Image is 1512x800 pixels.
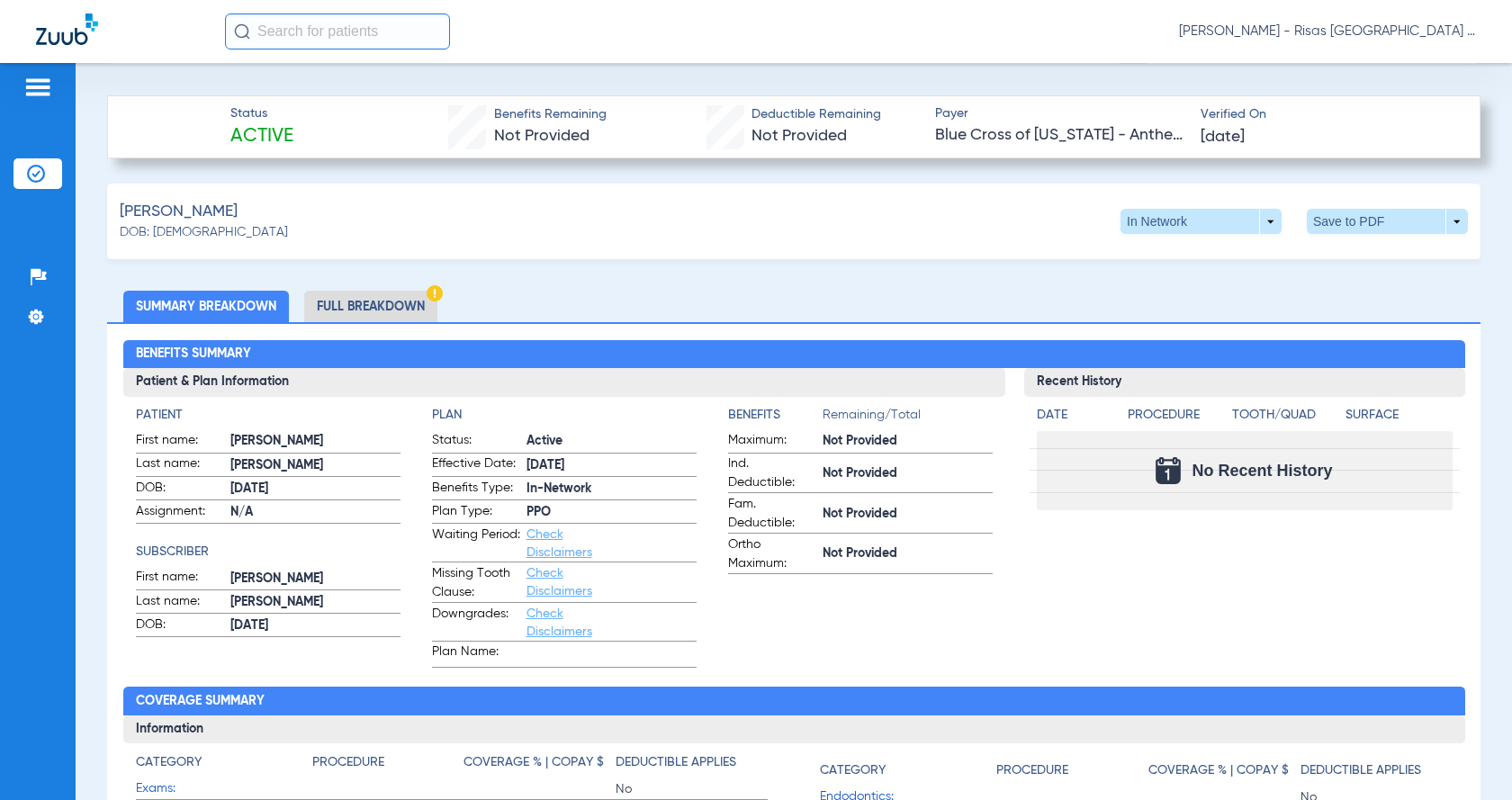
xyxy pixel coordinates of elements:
[136,406,400,425] h4: Patient
[1148,761,1289,780] h4: Coverage % | Copay $
[728,406,823,425] h4: Benefits
[120,201,238,223] span: [PERSON_NAME]
[432,526,520,562] span: Waiting Period:
[136,479,224,500] span: DOB:
[1201,105,1451,124] span: Verified On
[432,431,520,453] span: Status:
[432,454,520,476] span: Effective Date:
[136,543,400,562] h4: Subscriber
[823,406,993,431] span: Remaining/Total
[123,291,289,322] li: Summary Breakdown
[1037,406,1112,425] h4: Date
[526,607,592,638] a: Check Disclaimers
[123,368,1005,397] h3: Patient & Plan Information
[463,753,616,778] app-breakdown-title: Coverage % | Copay $
[1128,406,1226,425] h4: Procedure
[1300,761,1421,780] h4: Deductible Applies
[1128,406,1226,431] app-breakdown-title: Procedure
[616,753,736,772] h4: Deductible Applies
[230,456,400,475] span: [PERSON_NAME]
[123,715,1465,744] h3: Information
[123,687,1465,715] h2: Coverage Summary
[230,432,400,451] span: [PERSON_NAME]
[1201,126,1245,148] span: [DATE]
[23,76,52,98] img: hamburger-icon
[136,454,224,476] span: Last name:
[136,568,224,589] span: First name:
[312,753,464,778] app-breakdown-title: Procedure
[996,753,1148,787] app-breakdown-title: Procedure
[230,503,400,522] span: N/A
[432,502,520,524] span: Plan Type:
[935,104,1185,123] span: Payer
[230,616,400,635] span: [DATE]
[494,128,589,144] span: Not Provided
[136,753,312,778] app-breakdown-title: Category
[728,495,816,533] span: Fam. Deductible:
[820,761,886,780] h4: Category
[1307,209,1468,234] button: Save to PDF
[432,406,697,425] h4: Plan
[136,616,224,637] span: DOB:
[751,105,881,124] span: Deductible Remaining
[1345,406,1453,431] app-breakdown-title: Surface
[136,592,224,614] span: Last name:
[427,285,443,301] img: Hazard
[996,761,1068,780] h4: Procedure
[1156,457,1181,484] img: Calendar
[751,128,847,144] span: Not Provided
[136,502,224,524] span: Assignment:
[823,505,993,524] span: Not Provided
[230,124,293,149] span: Active
[526,432,697,451] span: Active
[432,605,520,641] span: Downgrades:
[616,753,768,778] app-breakdown-title: Deductible Applies
[728,406,823,431] app-breakdown-title: Benefits
[1232,406,1339,425] h4: Tooth/Quad
[234,23,250,40] img: Search Icon
[230,570,400,589] span: [PERSON_NAME]
[1024,368,1465,397] h3: Recent History
[36,13,98,45] img: Zuub Logo
[136,779,312,798] span: Exams:
[230,593,400,612] span: [PERSON_NAME]
[526,456,697,475] span: [DATE]
[823,544,993,563] span: Not Provided
[728,431,816,453] span: Maximum:
[616,780,768,798] span: No
[225,13,450,49] input: Search for patients
[304,291,437,322] li: Full Breakdown
[1148,753,1300,787] app-breakdown-title: Coverage % | Copay $
[1422,714,1512,800] iframe: Chat Widget
[1179,22,1476,40] span: [PERSON_NAME] - Risas [GEOGRAPHIC_DATA] General
[136,431,224,453] span: First name:
[432,564,520,602] span: Missing Tooth Clause:
[230,480,400,499] span: [DATE]
[136,753,202,772] h4: Category
[494,105,607,124] span: Benefits Remaining
[123,340,1465,369] h2: Benefits Summary
[1345,406,1453,425] h4: Surface
[1192,462,1332,480] span: No Recent History
[728,535,816,573] span: Ortho Maximum:
[728,454,816,492] span: Ind. Deductible:
[526,528,592,559] a: Check Disclaimers
[463,753,604,772] h4: Coverage % | Copay $
[935,124,1185,147] span: Blue Cross of [US_STATE] - Anthem
[820,753,996,787] app-breakdown-title: Category
[823,432,993,451] span: Not Provided
[1300,753,1453,787] app-breakdown-title: Deductible Applies
[312,753,384,772] h4: Procedure
[526,503,697,522] span: PPO
[230,104,293,123] span: Status
[1232,406,1339,431] app-breakdown-title: Tooth/Quad
[432,479,520,500] span: Benefits Type:
[1120,209,1282,234] button: In Network
[1037,406,1112,431] app-breakdown-title: Date
[526,480,697,499] span: In-Network
[432,643,520,667] span: Plan Name:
